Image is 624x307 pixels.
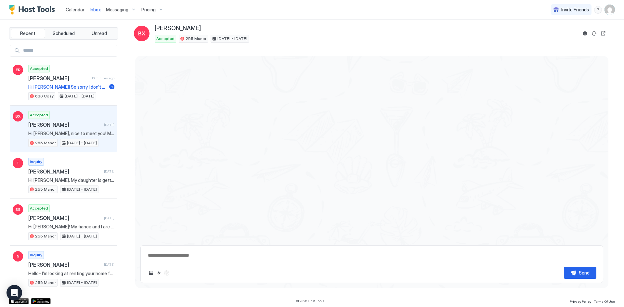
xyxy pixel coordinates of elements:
span: Invite Friends [561,7,589,13]
span: Inquiry [30,159,42,165]
button: Reservation information [581,30,589,37]
span: [DATE] - [DATE] [67,186,97,192]
span: 255 Manor [35,186,56,192]
button: Quick reply [155,269,163,277]
div: menu [594,6,602,14]
span: Hi [PERSON_NAME]. My daughter is getting married at the [GEOGRAPHIC_DATA] in [GEOGRAPHIC_DATA]. H... [28,177,114,183]
button: Recent [11,29,45,38]
span: Recent [20,31,35,36]
a: App Store [9,298,29,304]
button: Send [564,267,596,279]
span: Privacy Policy [570,300,591,303]
span: [PERSON_NAME] [28,75,89,82]
a: Inbox [90,6,101,13]
span: [DATE] - [DATE] [217,36,247,42]
button: Unread [82,29,116,38]
span: [DATE] - [DATE] [65,93,95,99]
span: 255 Manor [35,280,56,286]
span: Messaging [106,7,128,13]
span: [PERSON_NAME] [155,25,201,32]
span: [PERSON_NAME] [28,215,101,221]
span: © 2025 Host Tools [296,299,324,303]
span: 255 Manor [186,36,206,42]
span: [PERSON_NAME] [28,168,101,175]
span: [DATE] [104,216,114,220]
span: Unread [92,31,107,36]
span: Inbox [90,7,101,12]
span: 1 [111,84,113,89]
span: [DATE] [104,123,114,127]
a: Terms Of Use [594,298,615,304]
span: N [17,253,19,259]
span: [DATE] - [DATE] [67,140,97,146]
span: ER [16,67,20,73]
span: [PERSON_NAME] [28,262,101,268]
button: Upload image [147,269,155,277]
span: Accepted [30,66,48,71]
a: Google Play Store [31,298,51,304]
span: 630 Cozy [35,93,54,99]
span: Calendar [66,7,84,12]
span: Accepted [30,112,48,118]
span: 255 Manor [35,233,56,239]
span: BX [138,30,145,37]
input: Input Field [20,45,117,56]
span: [DATE] [104,169,114,173]
span: Pricing [141,7,156,13]
span: BX [15,113,20,119]
span: 255 Manor [35,140,56,146]
span: Hi [PERSON_NAME]! My fiance and I are getting married in September and were hoping to book this b... [28,224,114,230]
span: Scheduled [53,31,75,36]
div: Send [579,269,590,276]
span: Hello- I’m looking at renting your home for a family [DATE]. The guests include my elderly parent... [28,271,114,276]
span: [DATE] - [DATE] [67,233,97,239]
span: 10 minutes ago [92,76,114,80]
span: Terms Of Use [594,300,615,303]
span: Accepted [30,205,48,211]
span: Accepted [156,36,175,42]
div: Open Intercom Messenger [6,285,22,301]
span: [DATE] - [DATE] [67,280,97,286]
span: SS [15,207,20,212]
button: Open reservation [599,30,607,37]
div: User profile [604,5,615,15]
a: Host Tools Logo [9,5,58,15]
span: [PERSON_NAME] [28,122,101,128]
button: Scheduled [46,29,81,38]
span: Hi [PERSON_NAME], nice to meet you! My church group from [GEOGRAPHIC_DATA] stayed at [GEOGRAPHIC_... [28,131,114,136]
span: [DATE] [104,262,114,267]
div: tab-group [9,27,118,40]
span: Inquiry [30,252,42,258]
a: Privacy Policy [570,298,591,304]
span: Hi [PERSON_NAME]! So sorry I don’t think I ever saw your message! We are really excited to come t... [28,84,107,90]
span: T [17,160,19,166]
button: Sync reservation [590,30,598,37]
a: Calendar [66,6,84,13]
